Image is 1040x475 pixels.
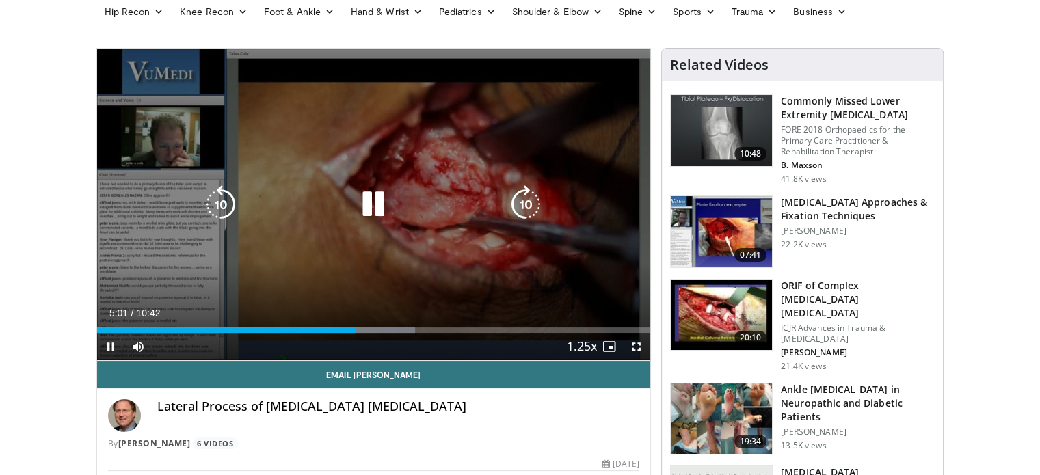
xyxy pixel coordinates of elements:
img: 553c0fcc-025f-46a8-abd3-2bc504dbb95e.150x105_q85_crop-smart_upscale.jpg [671,383,772,454]
img: 4aa379b6-386c-4fb5-93ee-de5617843a87.150x105_q85_crop-smart_upscale.jpg [671,95,772,166]
span: / [131,308,134,318]
img: a62318ec-2188-4613-ae5d-84e3ab2d8b19.150x105_q85_crop-smart_upscale.jpg [671,196,772,267]
p: 22.2K views [781,239,826,250]
button: Enable picture-in-picture mode [596,333,623,360]
img: 473b5e14-8287-4df3-9ec5-f9baf7e98445.150x105_q85_crop-smart_upscale.jpg [671,280,772,351]
p: ICJR Advances in Trauma & [MEDICAL_DATA] [781,323,935,344]
button: Pause [97,333,124,360]
p: 21.4K views [781,361,826,372]
p: [PERSON_NAME] [781,347,935,358]
div: Progress Bar [97,327,651,333]
span: 20:10 [734,331,767,344]
span: 5:01 [109,308,128,318]
a: 6 Videos [193,437,238,449]
video-js: Video Player [97,49,651,361]
span: 19:34 [734,435,767,448]
a: 19:34 Ankle [MEDICAL_DATA] in Neuropathic and Diabetic Patients [PERSON_NAME] 13.5K views [670,383,935,455]
button: Playback Rate [568,333,596,360]
a: Email [PERSON_NAME] [97,361,651,388]
a: 20:10 ORIF of Complex [MEDICAL_DATA] [MEDICAL_DATA] ICJR Advances in Trauma & [MEDICAL_DATA] [PER... [670,279,935,372]
h3: Commonly Missed Lower Extremity [MEDICAL_DATA] [781,94,935,122]
p: B. Maxson [781,160,935,171]
div: [DATE] [602,458,639,470]
h3: Ankle [MEDICAL_DATA] in Neuropathic and Diabetic Patients [781,383,935,424]
p: 41.8K views [781,174,826,185]
button: Mute [124,333,152,360]
p: [PERSON_NAME] [781,426,935,437]
a: 07:41 [MEDICAL_DATA] Approaches & Fixation Techniques [PERSON_NAME] 22.2K views [670,195,935,268]
h4: Lateral Process of [MEDICAL_DATA] [MEDICAL_DATA] [157,399,640,414]
h3: ORIF of Complex [MEDICAL_DATA] [MEDICAL_DATA] [781,279,935,320]
p: 13.5K views [781,440,826,451]
img: Avatar [108,399,141,432]
p: [PERSON_NAME] [781,226,935,236]
h3: [MEDICAL_DATA] Approaches & Fixation Techniques [781,195,935,223]
span: 10:48 [734,147,767,161]
div: By [108,437,640,450]
span: 07:41 [734,248,767,262]
h4: Related Videos [670,57,769,73]
p: FORE 2018 Orthopaedics for the Primary Care Practitioner & Rehabilitation Therapist [781,124,935,157]
a: [PERSON_NAME] [118,437,191,449]
span: 10:42 [136,308,160,318]
a: 10:48 Commonly Missed Lower Extremity [MEDICAL_DATA] FORE 2018 Orthopaedics for the Primary Care ... [670,94,935,185]
button: Fullscreen [623,333,650,360]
